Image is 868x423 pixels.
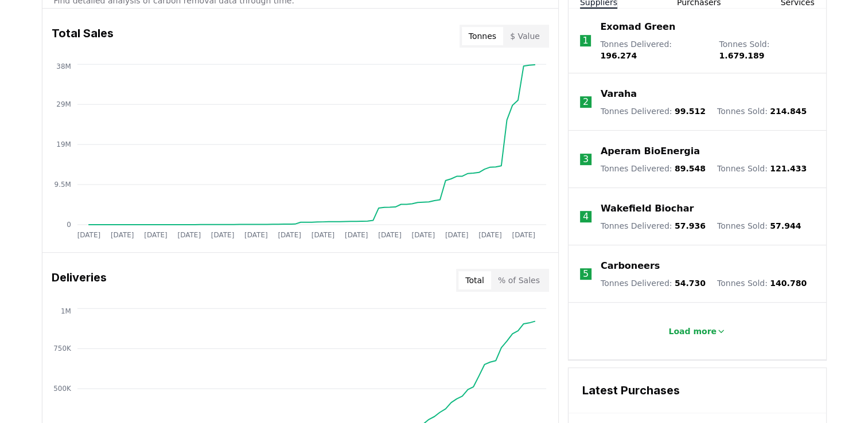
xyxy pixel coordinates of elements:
[770,221,801,230] span: 57.944
[491,271,547,289] button: % of Sales
[601,163,706,174] p: Tonnes Delivered :
[770,107,807,116] span: 214.845
[675,164,706,173] span: 89.548
[582,34,588,48] p: 1
[77,231,100,239] tspan: [DATE]
[311,231,334,239] tspan: [DATE]
[345,231,368,239] tspan: [DATE]
[601,202,694,216] a: Wakefield Biochar
[770,164,807,173] span: 121.433
[583,267,589,281] p: 5
[717,105,807,117] p: Tonnes Sold :
[278,231,301,239] tspan: [DATE]
[60,307,71,315] tspan: 1M
[110,231,134,239] tspan: [DATE]
[600,38,707,61] p: Tonnes Delivered :
[668,326,717,337] p: Load more
[52,269,107,292] h3: Deliveries
[445,231,469,239] tspan: [DATE]
[144,231,168,239] tspan: [DATE]
[717,277,807,289] p: Tonnes Sold :
[719,51,764,60] span: 1.679.189
[478,231,502,239] tspan: [DATE]
[458,271,491,289] button: Total
[600,51,637,60] span: 196.274
[601,259,660,273] a: Carboneers
[244,231,268,239] tspan: [DATE]
[717,220,801,232] p: Tonnes Sold :
[462,27,503,45] button: Tonnes
[719,38,814,61] p: Tonnes Sold :
[53,385,72,393] tspan: 500K
[583,210,589,224] p: 4
[52,25,114,48] h3: Total Sales
[601,105,706,117] p: Tonnes Delivered :
[601,277,706,289] p: Tonnes Delivered :
[56,62,71,70] tspan: 38M
[601,87,637,101] a: Varaha
[583,152,589,166] p: 3
[378,231,402,239] tspan: [DATE]
[675,279,706,288] span: 54.730
[717,163,807,174] p: Tonnes Sold :
[53,344,72,352] tspan: 750K
[601,220,706,232] p: Tonnes Delivered :
[411,231,435,239] tspan: [DATE]
[56,100,71,108] tspan: 29M
[67,221,71,229] tspan: 0
[675,107,706,116] span: 99.512
[503,27,547,45] button: $ Value
[211,231,234,239] tspan: [DATE]
[177,231,201,239] tspan: [DATE]
[601,144,700,158] a: Aperam BioEnergia
[675,221,706,230] span: 57.936
[56,140,71,148] tspan: 19M
[582,382,812,399] h3: Latest Purchases
[659,320,735,343] button: Load more
[54,181,71,189] tspan: 9.5M
[770,279,807,288] span: 140.780
[583,95,589,109] p: 2
[512,231,535,239] tspan: [DATE]
[600,20,675,34] a: Exomad Green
